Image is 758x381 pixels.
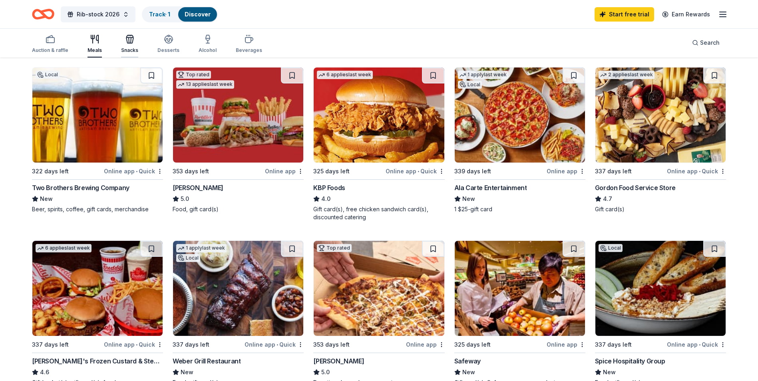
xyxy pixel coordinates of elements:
[173,67,303,163] img: Image for Portillo's
[176,71,211,79] div: Top rated
[455,241,585,336] img: Image for Safeway
[61,6,135,22] button: Rib-stock 2026
[32,31,68,58] button: Auction & raffle
[245,339,304,349] div: Online app Quick
[32,47,68,54] div: Auction & raffle
[547,166,585,176] div: Online app
[462,367,475,377] span: New
[321,194,330,204] span: 4.0
[313,356,364,366] div: [PERSON_NAME]
[142,6,218,22] button: Track· 1Discover
[595,241,726,336] img: Image for Spice Hospitality Group
[199,31,217,58] button: Alcohol
[313,340,350,349] div: 353 days left
[32,67,163,213] a: Image for Two Brothers Brewing CompanyLocal322 days leftOnline app•QuickTwo Brothers Brewing Comp...
[603,194,612,204] span: 4.7
[599,71,655,79] div: 2 applies last week
[121,31,138,58] button: Snacks
[314,241,444,336] img: Image for Casey's
[136,341,137,348] span: •
[313,183,345,192] div: KBP Foods
[686,35,726,51] button: Search
[547,339,585,349] div: Online app
[314,67,444,163] img: Image for KBP Foods
[454,167,491,176] div: 339 days left
[313,67,444,221] a: Image for KBP Foods6 applieslast week325 days leftOnline app•QuickKBP Foods4.0Gift card(s), free ...
[40,194,53,204] span: New
[454,67,585,213] a: Image for Ala Carte Entertainment1 applylast weekLocal339 days leftOnline appAla Carte Entertainm...
[667,339,726,349] div: Online app Quick
[176,244,227,252] div: 1 apply last week
[454,183,527,192] div: Ala Carte Entertainment
[173,205,304,213] div: Food, gift card(s)
[699,168,700,175] span: •
[595,356,665,366] div: Spice Hospitality Group
[657,7,715,22] a: Earn Rewards
[36,71,60,79] div: Local
[418,168,419,175] span: •
[595,7,654,22] a: Start free trial
[455,67,585,163] img: Image for Ala Carte Entertainment
[595,67,726,213] a: Image for Gordon Food Service Store2 applieslast week337 days leftOnline app•QuickGordon Food Ser...
[595,67,726,163] img: Image for Gordon Food Service Store
[458,81,482,89] div: Local
[88,31,102,58] button: Meals
[136,168,137,175] span: •
[149,11,170,18] a: Track· 1
[32,5,54,24] a: Home
[595,205,726,213] div: Gift card(s)
[32,340,69,349] div: 337 days left
[313,205,444,221] div: Gift card(s), free chicken sandwich card(s), discounted catering
[603,367,616,377] span: New
[32,241,163,336] img: Image for Freddy's Frozen Custard & Steakburgers
[317,71,373,79] div: 6 applies last week
[32,356,163,366] div: [PERSON_NAME]'s Frozen Custard & Steakburgers
[321,367,330,377] span: 5.0
[104,166,163,176] div: Online app Quick
[199,47,217,54] div: Alcohol
[265,166,304,176] div: Online app
[236,31,262,58] button: Beverages
[157,47,179,54] div: Desserts
[699,341,700,348] span: •
[173,67,304,213] a: Image for Portillo'sTop rated13 applieslast week353 days leftOnline app[PERSON_NAME]5.0Food, gift...
[173,183,223,192] div: [PERSON_NAME]
[32,183,129,192] div: Two Brothers Brewing Company
[454,340,491,349] div: 325 days left
[185,11,211,18] a: Discover
[462,194,475,204] span: New
[40,367,49,377] span: 4.6
[599,244,623,252] div: Local
[181,367,193,377] span: New
[157,31,179,58] button: Desserts
[454,356,481,366] div: Safeway
[36,244,92,252] div: 6 applies last week
[121,47,138,54] div: Snacks
[595,167,632,176] div: 337 days left
[458,71,508,79] div: 1 apply last week
[667,166,726,176] div: Online app Quick
[277,341,278,348] span: •
[176,254,200,262] div: Local
[386,166,445,176] div: Online app Quick
[454,205,585,213] div: 1 $25-gift card
[317,244,352,252] div: Top rated
[32,167,69,176] div: 322 days left
[32,67,163,163] img: Image for Two Brothers Brewing Company
[176,80,234,89] div: 13 applies last week
[700,38,720,48] span: Search
[313,167,350,176] div: 325 days left
[236,47,262,54] div: Beverages
[104,339,163,349] div: Online app Quick
[88,47,102,54] div: Meals
[173,340,209,349] div: 337 days left
[173,241,303,336] img: Image for Weber Grill Restaurant
[32,205,163,213] div: Beer, spirits, coffee, gift cards, merchandise
[406,339,445,349] div: Online app
[173,167,209,176] div: 353 days left
[595,183,676,192] div: Gordon Food Service Store
[595,340,632,349] div: 337 days left
[173,356,241,366] div: Weber Grill Restaurant
[77,10,119,19] span: Rib-stock 2026
[181,194,189,204] span: 5.0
